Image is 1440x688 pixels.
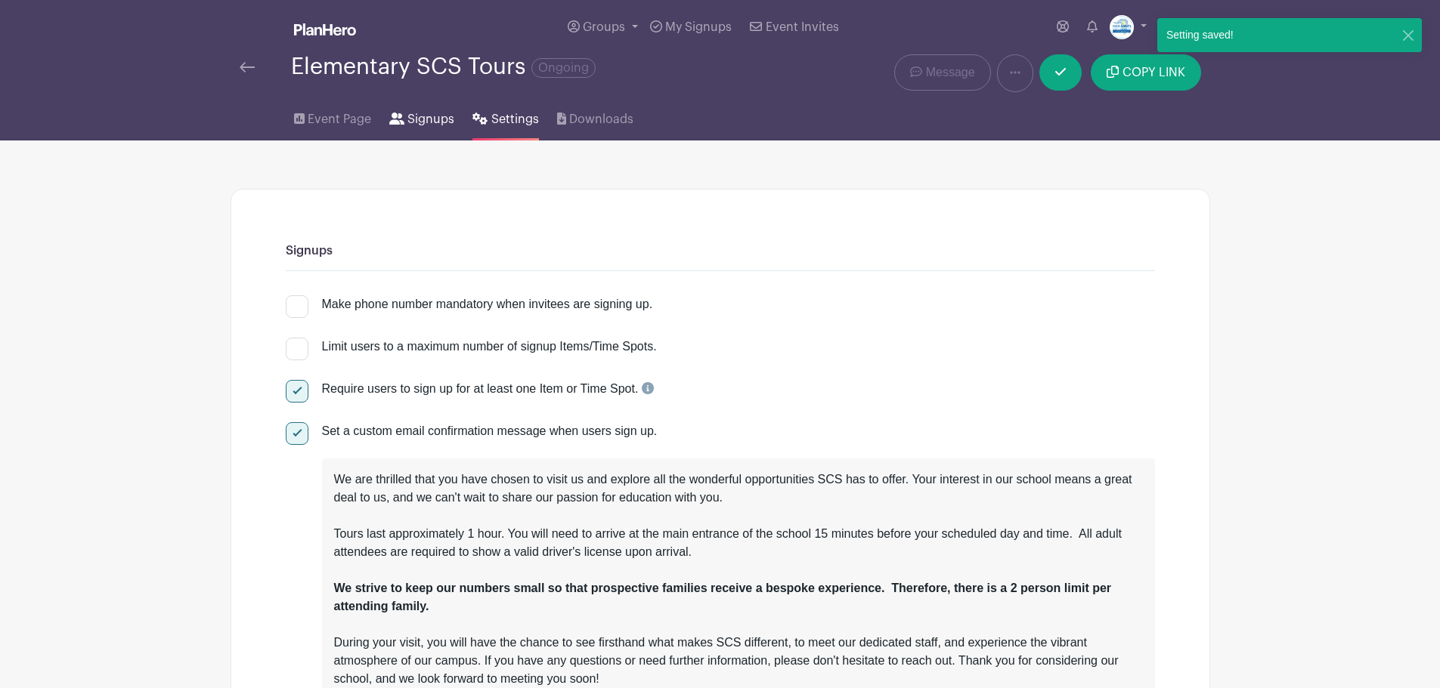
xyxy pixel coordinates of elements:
a: Event Page [294,92,371,140]
img: Admisions%20Logo.png [1110,15,1134,39]
div: Elementary SCS Tours [291,54,596,79]
span: Settings [491,110,539,128]
span: Groups [583,21,625,33]
div: Setting saved! [1157,18,1243,52]
a: Downloads [557,92,633,140]
div: Set a custom email confirmation message when users sign up. [322,422,1155,440]
strong: We strive to keep our numbers small so that prospective families receive a bespoke experience. Th... [334,582,1112,612]
h6: Signups [286,244,1155,258]
a: Message [894,54,990,91]
div: Require users to sign up for at least one Item or Time Spot. [322,380,654,398]
img: logo_white-6c42ec7e38ccf1d336a20a19083b03d10ae64f83f12c07503d8b9e83406b4c7d.svg [294,23,356,35]
span: My Signups [665,21,732,33]
span: Event Page [308,110,371,128]
div: During your visit, you will have the chance to see firsthand what makes SCS different, to meet ou... [334,634,1143,688]
a: Signups [389,92,454,140]
span: Downloads [569,110,633,128]
button: Close [1400,27,1416,43]
span: COPY LINK [1123,66,1185,79]
span: Event Invites [766,21,839,33]
img: back-arrow-29a5d9b10d5bd6ae65dc969a981735edf675c4d7a1fe02e03b50dbd4ba3cdb55.svg [240,62,255,73]
span: Signups [407,110,454,128]
a: Settings [472,92,538,140]
div: Make phone number mandatory when invitees are signing up. [322,295,653,313]
span: Ongoing [531,58,596,78]
span: Message [926,63,975,82]
button: COPY LINK [1091,54,1200,91]
div: Limit users to a maximum number of signup Items/Time Spots. [322,338,657,356]
div: We are thrilled that you have chosen to visit us and explore all the wonderful opportunities SCS ... [334,470,1143,634]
